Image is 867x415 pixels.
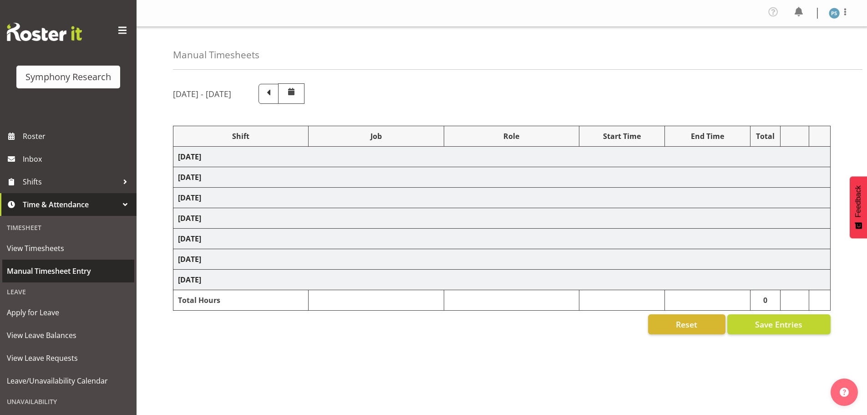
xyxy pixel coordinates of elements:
td: 0 [750,290,781,311]
div: Symphony Research [25,70,111,84]
span: Manual Timesheet Entry [7,264,130,278]
span: Shifts [23,175,118,189]
img: help-xxl-2.png [840,388,849,397]
span: View Leave Balances [7,328,130,342]
h4: Manual Timesheets [173,50,259,60]
td: [DATE] [173,229,831,249]
span: Inbox [23,152,132,166]
div: End Time [669,131,745,142]
span: Feedback [854,185,862,217]
div: Job [313,131,439,142]
span: Reset [676,318,697,330]
td: [DATE] [173,270,831,290]
td: [DATE] [173,249,831,270]
span: Roster [23,129,132,143]
img: paul-s-stoneham1982.jpg [829,8,840,19]
button: Save Entries [727,314,831,334]
div: Start Time [584,131,660,142]
a: Leave/Unavailability Calendar [2,369,134,392]
span: Save Entries [755,318,802,330]
div: Leave [2,282,134,301]
h5: [DATE] - [DATE] [173,89,231,99]
div: Timesheet [2,218,134,237]
span: View Leave Requests [7,351,130,365]
span: Leave/Unavailability Calendar [7,374,130,388]
div: Total [755,131,776,142]
div: Unavailability [2,392,134,411]
span: Apply for Leave [7,306,130,319]
a: View Timesheets [2,237,134,260]
div: Shift [178,131,304,142]
td: [DATE] [173,147,831,167]
button: Feedback - Show survey [850,176,867,238]
td: [DATE] [173,208,831,229]
span: Time & Attendance [23,198,118,211]
div: Role [449,131,574,142]
td: [DATE] [173,188,831,208]
img: Rosterit website logo [7,23,82,41]
a: View Leave Balances [2,324,134,347]
span: View Timesheets [7,241,130,255]
td: Total Hours [173,290,309,311]
a: Apply for Leave [2,301,134,324]
button: Reset [648,314,725,334]
a: Manual Timesheet Entry [2,260,134,282]
td: [DATE] [173,167,831,188]
a: View Leave Requests [2,347,134,369]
